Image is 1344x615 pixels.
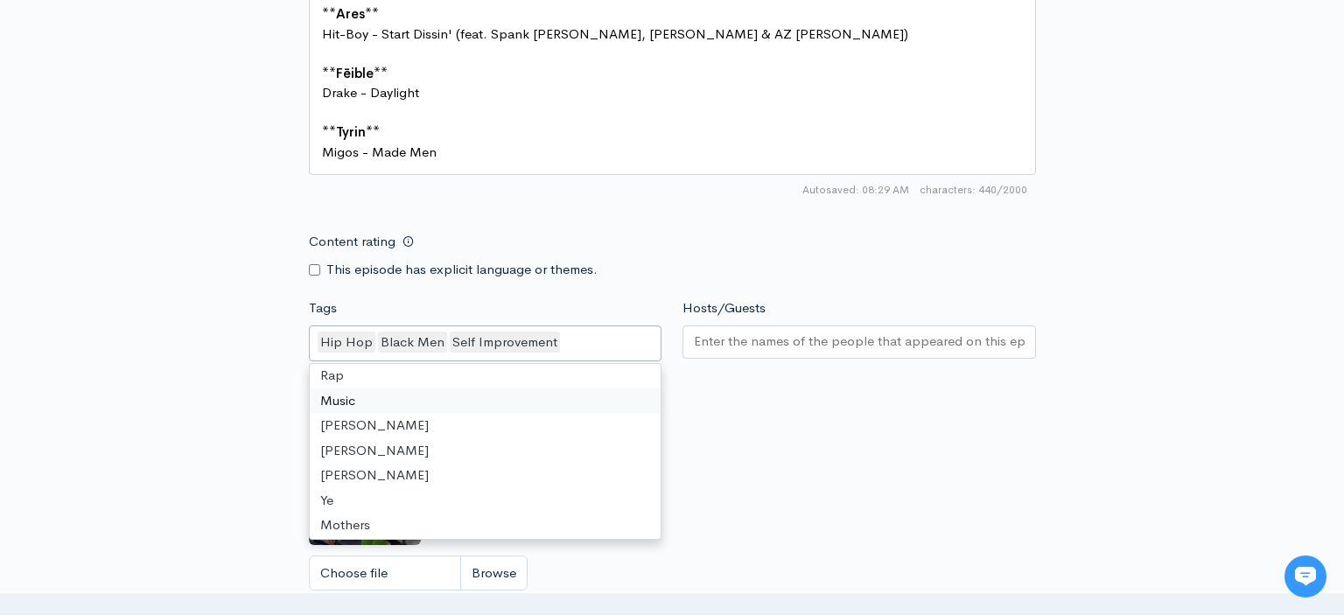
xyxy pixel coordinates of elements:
[24,300,326,321] p: Find an answer quickly
[310,363,661,388] div: Rap
[1284,556,1326,598] iframe: gist-messenger-bubble-iframe
[682,298,766,318] label: Hosts/Guests
[378,332,447,353] div: Black Men
[310,538,661,563] div: [DATE]
[920,182,1027,198] span: 440/2000
[318,332,375,353] div: Hip Hop
[322,25,908,42] span: Hit-Boy - Start Dissin' (feat. Spank [PERSON_NAME], [PERSON_NAME] & AZ [PERSON_NAME])
[310,413,661,438] div: [PERSON_NAME]
[310,438,661,464] div: [PERSON_NAME]
[802,182,909,198] span: Autosaved: 08:29 AM
[322,143,437,160] span: Migos - Made Men
[309,409,1036,426] small: If no artwork is selected your default podcast artwork will be used
[336,5,365,22] span: Ares
[309,224,395,260] label: Content rating
[113,242,210,256] span: New conversation
[309,298,337,318] label: Tags
[27,232,323,267] button: New conversation
[336,65,374,81] span: Fēible
[326,260,598,280] label: This episode has explicit language or themes.
[310,388,661,414] div: Music
[51,329,312,364] input: Search articles
[694,332,1025,352] input: Enter the names of the people that appeared on this episode
[310,463,661,488] div: [PERSON_NAME]
[310,513,661,538] div: Mothers
[310,488,661,514] div: Ye
[450,332,560,353] div: Self Improvement
[322,84,419,101] span: Drake - Daylight
[26,116,324,200] h2: Just let us know if you need anything and we'll be happy to help! 🙂
[336,123,366,140] span: Tyrin
[26,85,324,113] h1: Hi 👋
